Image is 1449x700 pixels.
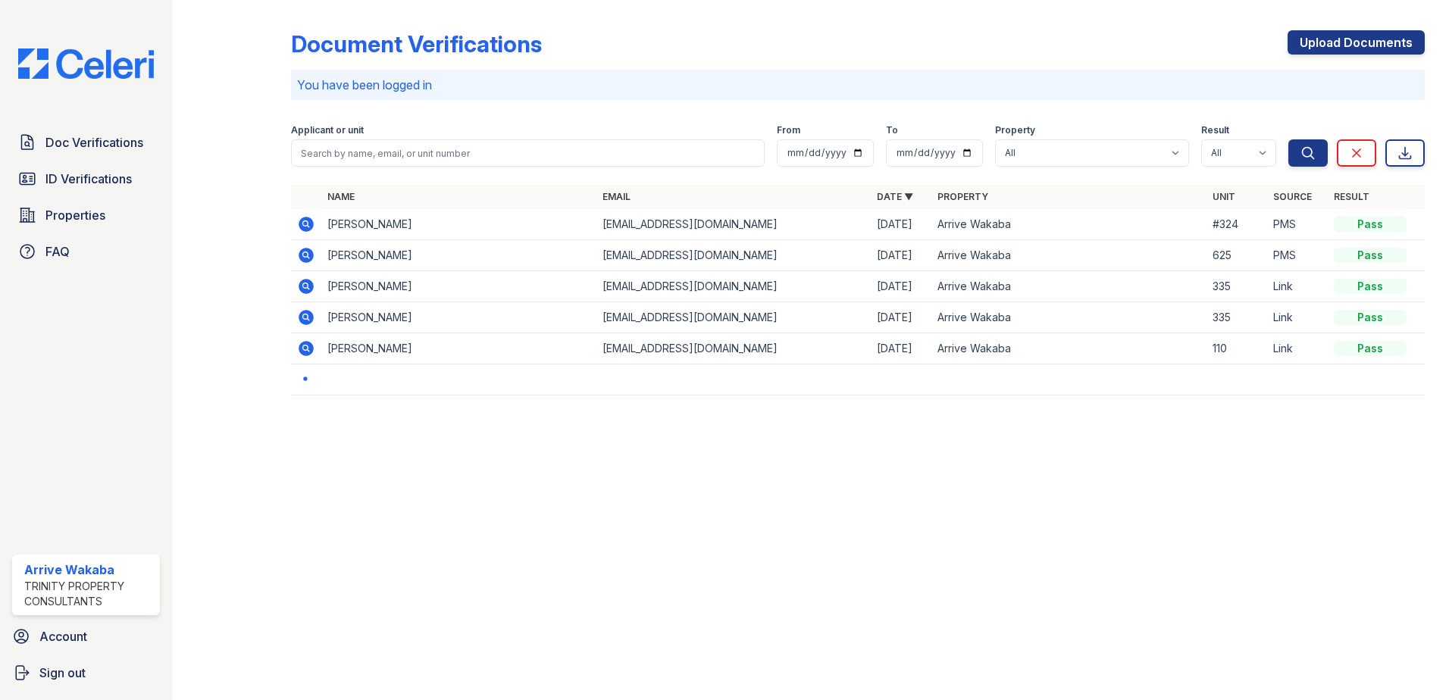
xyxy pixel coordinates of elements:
[596,209,872,240] td: [EMAIL_ADDRESS][DOMAIN_NAME]
[1267,333,1328,364] td: Link
[39,627,87,645] span: Account
[937,191,988,202] a: Property
[45,133,143,152] span: Doc Verifications
[931,271,1206,302] td: Arrive Wakaba
[596,240,872,271] td: [EMAIL_ADDRESS][DOMAIN_NAME]
[6,48,166,79] img: CE_Logo_Blue-a8612792a0a2168367f1c8372b55b34899dd931a85d93a1a3d3e32e68fde9ad4.png
[1334,248,1407,263] div: Pass
[6,621,166,652] a: Account
[6,658,166,688] a: Sign out
[297,76,1419,94] p: You have been logged in
[886,124,898,136] label: To
[12,236,160,267] a: FAQ
[1206,240,1267,271] td: 625
[871,271,931,302] td: [DATE]
[1334,217,1407,232] div: Pass
[12,127,160,158] a: Doc Verifications
[1334,191,1369,202] a: Result
[871,333,931,364] td: [DATE]
[871,240,931,271] td: [DATE]
[12,200,160,230] a: Properties
[45,170,132,188] span: ID Verifications
[1334,310,1407,325] div: Pass
[1267,271,1328,302] td: Link
[321,333,596,364] td: [PERSON_NAME]
[1267,209,1328,240] td: PMS
[1206,209,1267,240] td: #324
[24,561,154,579] div: Arrive Wakaba
[321,271,596,302] td: [PERSON_NAME]
[995,124,1035,136] label: Property
[596,302,872,333] td: [EMAIL_ADDRESS][DOMAIN_NAME]
[321,302,596,333] td: [PERSON_NAME]
[1334,279,1407,294] div: Pass
[1201,124,1229,136] label: Result
[321,240,596,271] td: [PERSON_NAME]
[24,579,154,609] div: Trinity Property Consultants
[1206,333,1267,364] td: 110
[931,302,1206,333] td: Arrive Wakaba
[931,240,1206,271] td: Arrive Wakaba
[871,209,931,240] td: [DATE]
[45,206,105,224] span: Properties
[291,139,765,167] input: Search by name, email, or unit number
[871,302,931,333] td: [DATE]
[596,271,872,302] td: [EMAIL_ADDRESS][DOMAIN_NAME]
[596,333,872,364] td: [EMAIL_ADDRESS][DOMAIN_NAME]
[877,191,913,202] a: Date ▼
[1273,191,1312,202] a: Source
[1213,191,1235,202] a: Unit
[1267,240,1328,271] td: PMS
[931,209,1206,240] td: Arrive Wakaba
[602,191,631,202] a: Email
[931,333,1206,364] td: Arrive Wakaba
[45,242,70,261] span: FAQ
[39,664,86,682] span: Sign out
[291,124,364,136] label: Applicant or unit
[327,191,355,202] a: Name
[1206,271,1267,302] td: 335
[1288,30,1425,55] a: Upload Documents
[1267,302,1328,333] td: Link
[777,124,800,136] label: From
[12,164,160,194] a: ID Verifications
[291,30,542,58] div: Document Verifications
[1334,341,1407,356] div: Pass
[321,209,596,240] td: [PERSON_NAME]
[1206,302,1267,333] td: 335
